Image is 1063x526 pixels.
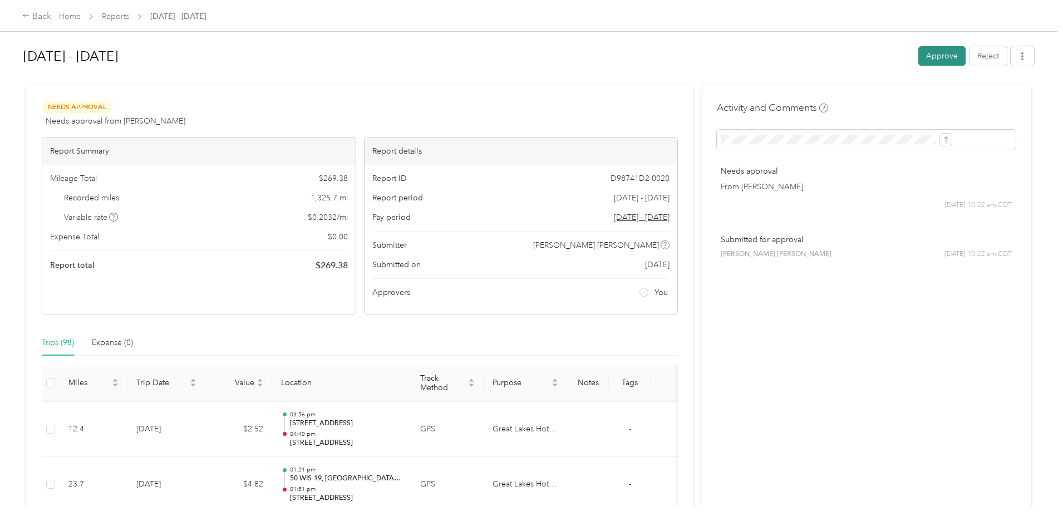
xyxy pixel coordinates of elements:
span: [DATE] - [DATE] [614,192,670,204]
td: Great Lakes Hotel Supply Co. [484,402,567,458]
span: [PERSON_NAME] [PERSON_NAME] [533,239,659,251]
span: $ 0.2032 / mi [308,212,348,223]
span: - [629,424,631,434]
p: 03:56 pm [290,411,402,419]
td: [DATE] [127,457,205,513]
span: Trip Date [136,378,188,387]
p: 01:21 pm [290,466,402,474]
td: 23.7 [60,457,127,513]
p: Needs approval [721,165,1012,177]
h1: Aug 1 - 31, 2025 [23,43,911,70]
th: Notes [567,365,609,402]
span: D98741D2-0020 [611,173,670,184]
p: [STREET_ADDRESS] [290,419,402,429]
span: Submitted on [372,259,421,271]
span: [PERSON_NAME] [PERSON_NAME] [721,249,831,259]
span: Value [214,378,254,387]
span: [DATE] - [DATE] [150,11,206,22]
div: Report Summary [42,137,356,165]
p: [STREET_ADDRESS] [290,493,402,503]
span: Miles [68,378,110,387]
span: Needs approval from [PERSON_NAME] [46,115,185,127]
p: 01:51 pm [290,485,402,493]
span: Pay period [372,212,411,223]
th: Miles [60,365,127,402]
div: Expense (0) [92,337,133,349]
span: 1,325.7 mi [311,192,348,204]
span: [DATE] 10:22 am CDT [944,249,1012,259]
span: Needs Approval [42,101,112,114]
span: Report total [50,259,95,271]
h4: Activity and Comments [717,101,828,115]
span: caret-up [190,377,196,384]
p: Submitted for approval [721,234,1012,245]
span: caret-down [257,382,263,389]
td: $4.82 [205,457,272,513]
span: Purpose [493,378,549,387]
th: Track Method [411,365,484,402]
td: [DATE] [127,402,205,458]
span: Recorded miles [64,192,119,204]
span: Track Method [420,373,466,392]
span: Expense Total [50,231,99,243]
span: caret-down [552,382,558,389]
span: Go to pay period [614,212,670,223]
a: Reports [102,12,129,21]
span: Report ID [372,173,407,184]
span: caret-up [257,377,263,384]
span: Mileage Total [50,173,97,184]
span: $ 269.38 [319,173,348,184]
span: - [629,479,631,489]
span: You [654,287,668,298]
th: Location [272,365,411,402]
a: Home [59,12,81,21]
span: caret-down [112,382,119,389]
button: Reject [970,46,1007,66]
span: caret-down [468,382,475,389]
td: $2.52 [205,402,272,458]
span: Report period [372,192,423,204]
th: Tags [609,365,651,402]
p: 50 WIS-19, [GEOGRAPHIC_DATA], [GEOGRAPHIC_DATA] [290,474,402,484]
td: GPS [411,457,484,513]
td: Great Lakes Hotel Supply Co. [484,457,567,513]
span: caret-down [190,382,196,389]
span: [DATE] [645,259,670,271]
button: Approve [918,46,966,66]
span: [DATE] 10:22 am CDT [944,200,1012,210]
p: 04:40 pm [290,430,402,438]
span: $ 0.00 [328,231,348,243]
td: GPS [411,402,484,458]
span: caret-up [468,377,475,384]
th: Trip Date [127,365,205,402]
span: caret-up [112,377,119,384]
span: Submitter [372,239,407,251]
div: Report details [365,137,678,165]
p: From [PERSON_NAME] [721,181,1012,193]
td: 12.4 [60,402,127,458]
span: $ 269.38 [316,259,348,272]
div: Trips (98) [42,337,74,349]
th: Value [205,365,272,402]
th: Purpose [484,365,567,402]
p: [STREET_ADDRESS] [290,438,402,448]
span: Variable rate [64,212,119,223]
div: Back [22,10,51,23]
iframe: Everlance-gr Chat Button Frame [1001,464,1063,526]
span: caret-up [552,377,558,384]
span: Approvers [372,287,410,298]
